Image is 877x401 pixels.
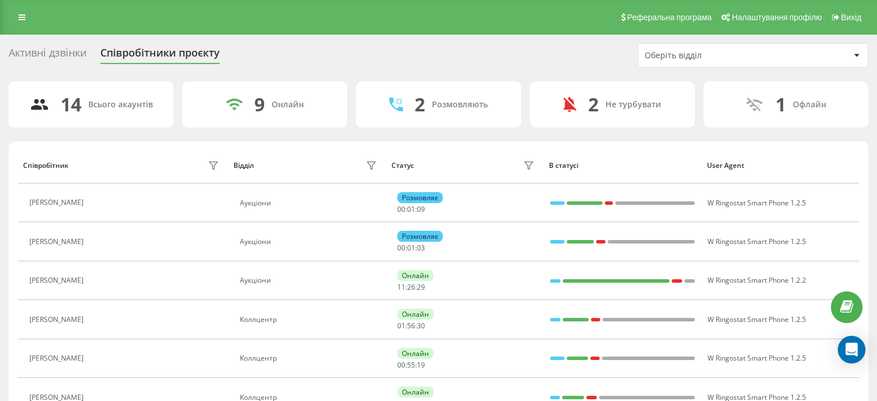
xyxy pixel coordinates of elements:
[397,360,405,370] span: 00
[415,93,425,115] div: 2
[407,321,415,331] span: 56
[397,322,425,330] div: : :
[240,276,380,284] div: Аукціони
[397,282,405,292] span: 11
[407,282,415,292] span: 26
[23,162,69,170] div: Співробітник
[29,316,86,324] div: [PERSON_NAME]
[61,93,81,115] div: 14
[838,336,865,363] div: Open Intercom Messenger
[397,244,425,252] div: : :
[707,275,806,285] span: W Ringostat Smart Phone 1.2.2
[417,282,425,292] span: 29
[417,204,425,214] span: 09
[397,321,405,331] span: 01
[397,283,425,291] div: : :
[397,204,405,214] span: 00
[841,13,861,22] span: Вихід
[707,237,806,246] span: W Ringostat Smart Phone 1.2.5
[254,93,265,115] div: 9
[407,360,415,370] span: 55
[645,51,782,61] div: Оберіть відділ
[417,321,425,331] span: 30
[588,93,599,115] div: 2
[100,47,220,65] div: Співробітники проєкту
[240,199,380,207] div: Аукціони
[240,238,380,246] div: Аукціони
[549,162,696,170] div: В статусі
[407,204,415,214] span: 01
[793,100,826,110] div: Офлайн
[397,361,425,369] div: : :
[397,192,443,203] div: Розмовляє
[234,162,254,170] div: Відділ
[29,354,86,362] div: [PERSON_NAME]
[272,100,304,110] div: Онлайн
[605,100,661,110] div: Не турбувати
[397,270,434,281] div: Онлайн
[417,360,425,370] span: 19
[776,93,786,115] div: 1
[707,314,806,324] span: W Ringostat Smart Phone 1.2.5
[29,238,86,246] div: [PERSON_NAME]
[397,387,434,398] div: Онлайн
[707,198,806,208] span: W Ringostat Smart Phone 1.2.5
[29,198,86,207] div: [PERSON_NAME]
[732,13,822,22] span: Налаштування профілю
[627,13,712,22] span: Реферальна програма
[397,309,434,320] div: Онлайн
[88,100,153,110] div: Всього акаунтів
[240,354,380,362] div: Коллцентр
[29,276,86,284] div: [PERSON_NAME]
[397,243,405,253] span: 00
[397,231,443,242] div: Розмовляє
[707,353,806,363] span: W Ringostat Smart Phone 1.2.5
[397,348,434,359] div: Онлайн
[397,205,425,213] div: : :
[9,47,86,65] div: Активні дзвінки
[707,162,854,170] div: User Agent
[392,162,414,170] div: Статус
[407,243,415,253] span: 01
[240,316,380,324] div: Коллцентр
[417,243,425,253] span: 03
[432,100,488,110] div: Розмовляють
